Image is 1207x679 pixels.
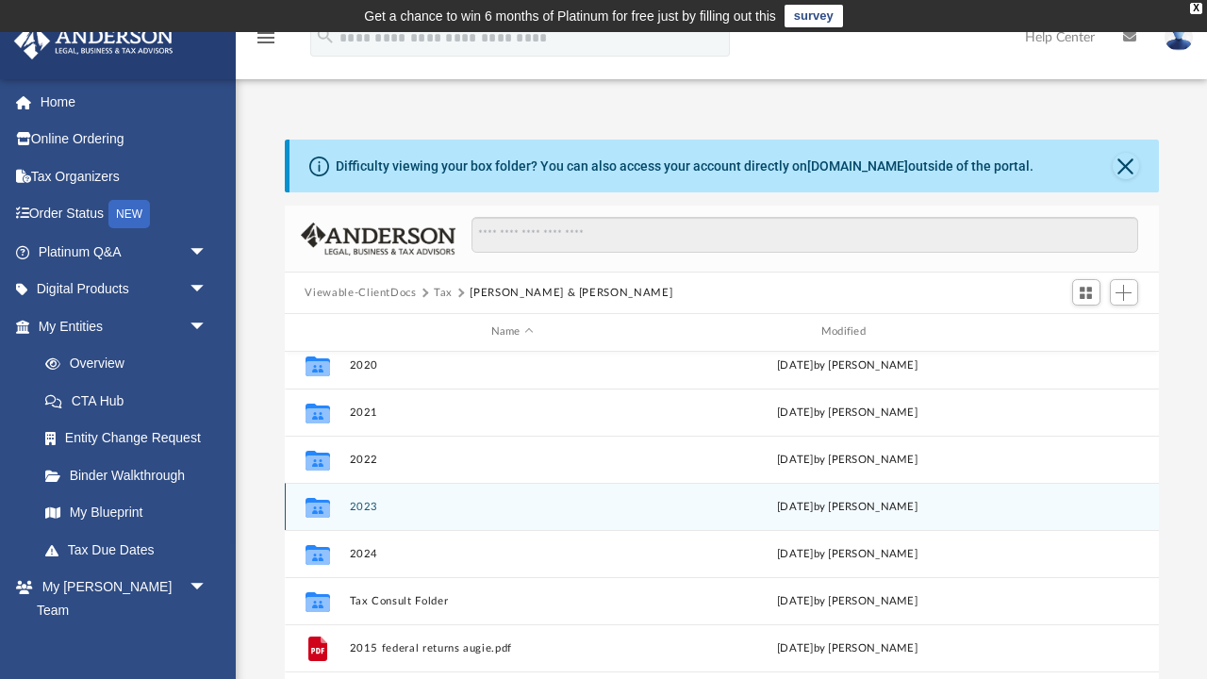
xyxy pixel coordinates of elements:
[1110,279,1138,306] button: Add
[26,382,236,420] a: CTA Hub
[471,217,1137,253] input: Search files and folders
[1072,279,1100,306] button: Switch to Grid View
[13,157,236,195] a: Tax Organizers
[1165,24,1193,51] img: User Pic
[349,454,675,466] button: 2022
[305,285,416,302] button: Viewable-ClientDocs
[108,200,150,228] div: NEW
[13,121,236,158] a: Online Ordering
[349,642,675,654] button: 2015 federal returns augie.pdf
[807,158,908,174] a: [DOMAIN_NAME]
[684,451,1010,468] div: [DATE] by [PERSON_NAME]
[349,548,675,560] button: 2024
[26,420,236,457] a: Entity Change Request
[684,404,1010,421] div: [DATE] by [PERSON_NAME]
[255,36,277,49] a: menu
[13,233,236,271] a: Platinum Q&Aarrow_drop_down
[26,456,236,494] a: Binder Walkthrough
[777,501,814,511] span: [DATE]
[683,323,1010,340] div: Modified
[315,25,336,46] i: search
[13,195,236,234] a: Order StatusNEW
[13,569,226,629] a: My [PERSON_NAME] Teamarrow_drop_down
[470,285,672,302] button: [PERSON_NAME] & [PERSON_NAME]
[189,271,226,309] span: arrow_drop_down
[684,592,1010,609] div: [DATE] by [PERSON_NAME]
[13,307,236,345] a: My Entitiesarrow_drop_down
[434,285,453,302] button: Tax
[1018,323,1150,340] div: id
[684,639,1010,656] div: [DATE] by [PERSON_NAME]
[26,494,226,532] a: My Blueprint
[26,345,236,383] a: Overview
[26,531,236,569] a: Tax Due Dates
[1113,153,1139,179] button: Close
[13,83,236,121] a: Home
[189,569,226,607] span: arrow_drop_down
[189,233,226,272] span: arrow_drop_down
[684,356,1010,373] div: [DATE] by [PERSON_NAME]
[292,323,339,340] div: id
[189,307,226,346] span: arrow_drop_down
[349,406,675,419] button: 2021
[13,271,236,308] a: Digital Productsarrow_drop_down
[336,157,1033,176] div: Difficulty viewing your box folder? You can also access your account directly on outside of the p...
[684,545,1010,562] div: [DATE] by [PERSON_NAME]
[364,5,776,27] div: Get a chance to win 6 months of Platinum for free just by filling out this
[684,498,1010,515] div: by [PERSON_NAME]
[349,501,675,513] button: 2023
[348,323,675,340] div: Name
[255,26,277,49] i: menu
[8,23,179,59] img: Anderson Advisors Platinum Portal
[349,359,675,372] button: 2020
[349,595,675,607] button: Tax Consult Folder
[785,5,843,27] a: survey
[1190,3,1202,14] div: close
